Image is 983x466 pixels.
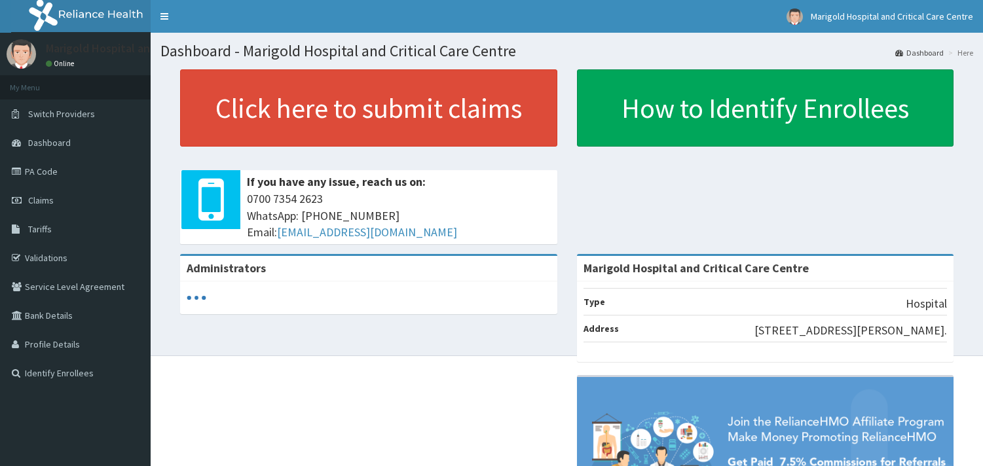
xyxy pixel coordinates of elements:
img: User Image [7,39,36,69]
a: Online [46,59,77,68]
b: Administrators [187,260,266,276]
span: Tariffs [28,223,52,235]
b: Address [584,323,619,334]
li: Here [945,47,973,58]
strong: Marigold Hospital and Critical Care Centre [584,260,809,276]
h1: Dashboard - Marigold Hospital and Critical Care Centre [160,43,973,60]
p: Hospital [906,295,947,312]
span: Dashboard [28,137,71,149]
a: How to Identify Enrollees [577,69,954,147]
a: Dashboard [895,47,944,58]
a: Click here to submit claims [180,69,557,147]
img: User Image [787,9,803,25]
p: Marigold Hospital and Critical Care Centre [46,43,259,54]
span: 0700 7354 2623 WhatsApp: [PHONE_NUMBER] Email: [247,190,551,241]
b: Type [584,296,605,308]
span: Claims [28,194,54,206]
a: [EMAIL_ADDRESS][DOMAIN_NAME] [277,224,457,240]
b: If you have any issue, reach us on: [247,174,426,189]
p: [STREET_ADDRESS][PERSON_NAME]. [754,322,947,339]
svg: audio-loading [187,288,206,308]
span: Switch Providers [28,108,95,120]
span: Marigold Hospital and Critical Care Centre [811,10,973,22]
